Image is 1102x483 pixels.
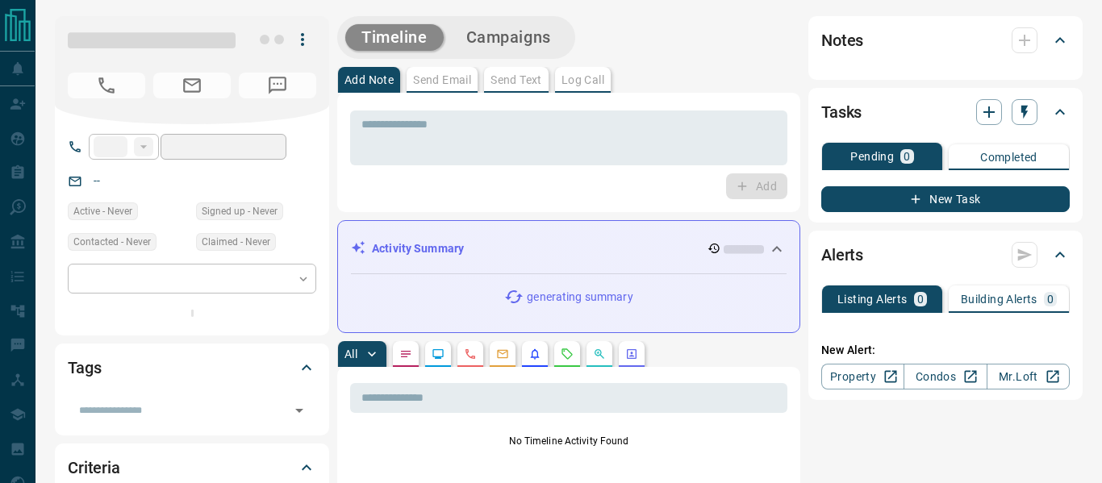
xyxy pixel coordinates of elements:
span: No Number [239,73,316,98]
svg: Calls [464,348,477,360]
h2: Tags [68,355,101,381]
h2: Alerts [821,242,863,268]
button: Timeline [345,24,444,51]
svg: Lead Browsing Activity [432,348,445,360]
button: Campaigns [450,24,567,51]
a: Condos [904,364,987,389]
h2: Criteria [68,455,120,481]
svg: Notes [399,348,412,360]
p: No Timeline Activity Found [350,434,787,448]
p: 0 [904,151,910,162]
span: Signed up - Never [202,203,278,219]
p: All [344,348,357,360]
p: Pending [850,151,894,162]
button: New Task [821,186,1070,212]
a: Property [821,364,904,389]
div: Notes [821,21,1070,60]
span: No Email [153,73,231,98]
p: 0 [917,294,924,305]
svg: Emails [496,348,509,360]
h2: Tasks [821,99,862,125]
svg: Requests [561,348,574,360]
p: Building Alerts [961,294,1037,305]
div: Alerts [821,235,1070,274]
p: Activity Summary [372,240,464,257]
span: Claimed - Never [202,234,270,250]
svg: Agent Actions [625,348,638,360]
span: Active - Never [73,203,132,219]
p: 0 [1047,294,1054,305]
svg: Opportunities [593,348,606,360]
p: generating summary [527,289,632,306]
span: Contacted - Never [73,234,151,250]
div: Tags [68,348,316,387]
a: Mr.Loft [987,364,1070,389]
p: Listing Alerts [837,294,908,305]
p: Completed [980,152,1037,163]
div: Tasks [821,93,1070,131]
div: Activity Summary [351,234,787,264]
p: New Alert: [821,342,1070,359]
svg: Listing Alerts [528,348,541,360]
p: Add Note [344,74,394,85]
button: Open [288,399,311,422]
h2: Notes [821,27,863,53]
span: No Number [68,73,145,98]
a: -- [94,174,100,187]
